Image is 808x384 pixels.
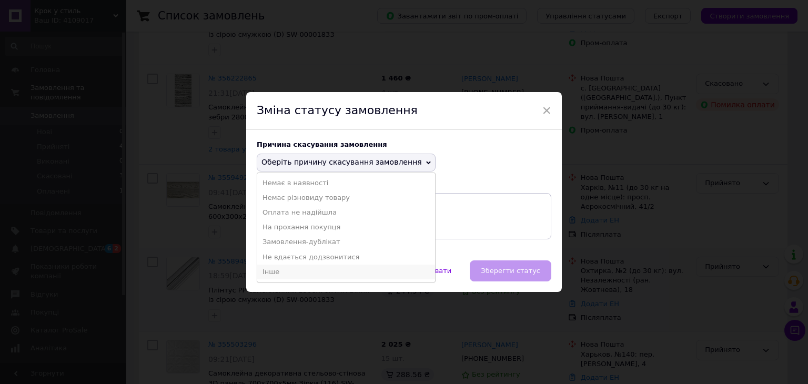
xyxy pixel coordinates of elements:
li: Немає різновиду товару [257,190,435,205]
span: × [542,102,551,119]
div: Причина скасування замовлення [257,140,551,148]
li: Не вдається додзвонитися [257,250,435,265]
li: Оплата не надійшла [257,205,435,220]
li: Інше [257,265,435,279]
span: Оберіть причину скасування замовлення [261,158,422,166]
li: На прохання покупця [257,220,435,235]
li: Замовлення-дублікат [257,235,435,249]
div: Зміна статусу замовлення [246,92,562,130]
li: Немає в наявності [257,176,435,190]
